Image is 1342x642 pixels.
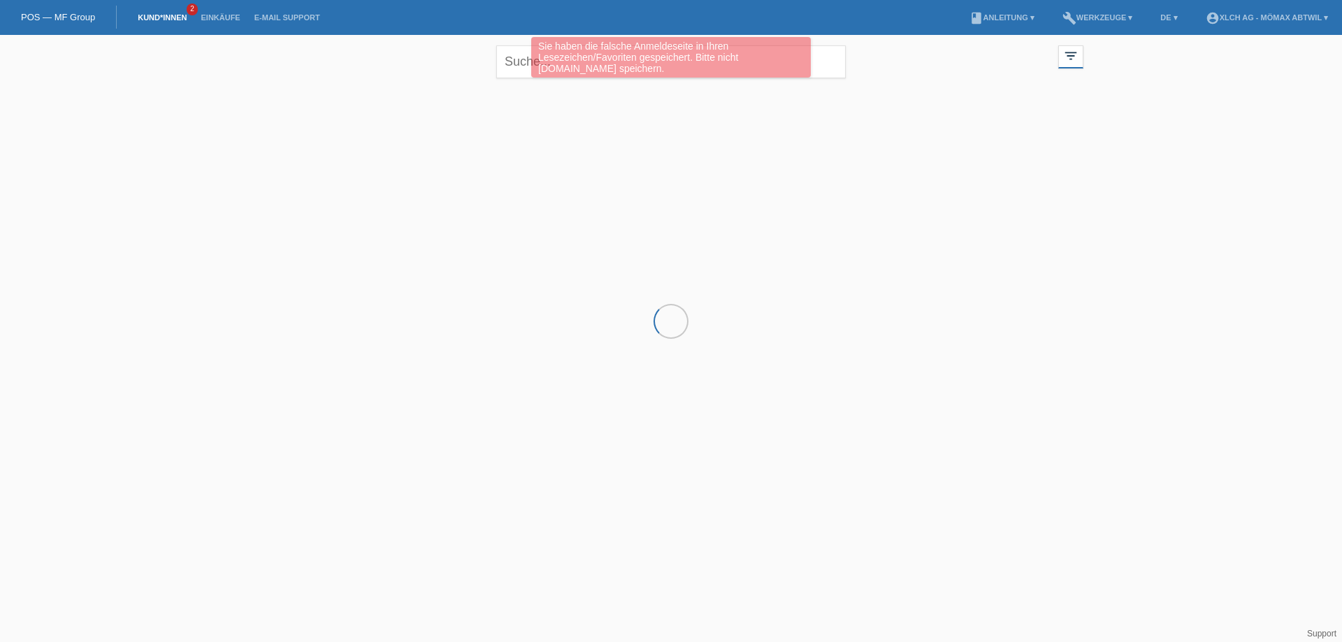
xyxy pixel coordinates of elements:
i: book [969,11,983,25]
a: Einkäufe [194,13,247,22]
a: Kund*innen [131,13,194,22]
a: account_circleXLCH AG - Mömax Abtwil ▾ [1199,13,1335,22]
i: account_circle [1206,11,1220,25]
a: bookAnleitung ▾ [962,13,1041,22]
a: buildWerkzeuge ▾ [1055,13,1140,22]
a: DE ▾ [1153,13,1184,22]
a: Support [1307,629,1336,639]
i: build [1062,11,1076,25]
span: 2 [187,3,198,15]
a: POS — MF Group [21,12,95,22]
div: Sie haben die falsche Anmeldeseite in Ihren Lesezeichen/Favoriten gespeichert. Bitte nicht [DOMAI... [531,37,811,78]
a: E-Mail Support [247,13,327,22]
